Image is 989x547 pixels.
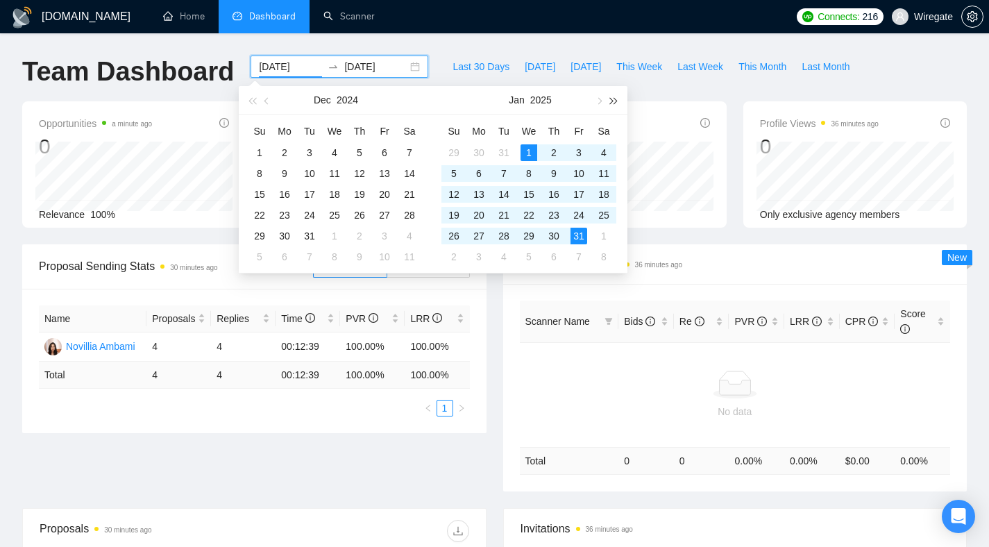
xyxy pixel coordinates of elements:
div: 2 [351,228,368,244]
span: LRR [410,313,442,324]
div: 4 [401,228,418,244]
td: 2025-01-08 [516,163,541,184]
span: info-circle [695,317,704,326]
td: 2025-02-03 [466,246,491,267]
span: 216 [863,9,878,24]
th: Fr [566,120,591,142]
span: Proposals [152,311,195,326]
span: right [457,404,466,412]
span: info-circle [645,317,655,326]
div: 11 [595,165,612,182]
div: 19 [446,207,462,224]
td: 2024-12-13 [372,163,397,184]
td: 0 [618,447,674,474]
div: 2 [276,144,293,161]
div: 2 [446,249,462,265]
td: 2024-12-31 [297,226,322,246]
span: Score [900,308,926,335]
td: 0.00 % [895,447,950,474]
div: 24 [570,207,587,224]
div: 1 [326,228,343,244]
td: 2025-01-20 [466,205,491,226]
td: 2024-12-21 [397,184,422,205]
span: info-circle [432,313,442,323]
button: Dec [314,86,331,114]
td: 2025-02-07 [566,246,591,267]
div: 29 [446,144,462,161]
td: 00:12:39 [276,333,340,362]
span: to [328,61,339,72]
th: Name [39,305,146,333]
td: 2025-01-27 [466,226,491,246]
span: filter [602,311,616,332]
td: 2025-01-16 [541,184,566,205]
div: 4 [496,249,512,265]
td: 100.00 % [340,362,405,389]
span: Dashboard [249,10,296,22]
td: 2025-01-11 [397,246,422,267]
div: 10 [376,249,393,265]
div: 18 [595,186,612,203]
a: setting [961,11,983,22]
a: NANovillia Ambami [44,340,135,351]
span: info-circle [757,317,767,326]
td: 2025-01-10 [372,246,397,267]
td: 2024-12-10 [297,163,322,184]
td: 2025-01-11 [591,163,616,184]
th: Mo [466,120,491,142]
span: left [424,404,432,412]
td: 2025-01-05 [247,246,272,267]
td: 2025-02-05 [516,246,541,267]
span: Bids [624,316,655,327]
td: 100.00% [340,333,405,362]
div: 8 [521,165,537,182]
div: 3 [570,144,587,161]
td: 2024-12-29 [247,226,272,246]
div: 1 [521,144,537,161]
div: 5 [521,249,537,265]
td: 2025-01-19 [441,205,466,226]
td: Total [520,447,619,474]
button: [DATE] [517,56,563,78]
td: 2025-02-04 [491,246,516,267]
div: 7 [570,249,587,265]
td: 2024-12-26 [347,205,372,226]
td: 0.00 % [729,447,784,474]
span: Replies [217,311,260,326]
td: 2025-01-22 [516,205,541,226]
td: 2025-01-24 [566,205,591,226]
td: 2025-02-06 [541,246,566,267]
td: 4 [146,362,211,389]
div: 8 [251,165,268,182]
div: 22 [521,207,537,224]
span: LRR [790,316,822,327]
td: 100.00 % [405,362,469,389]
span: PVR [346,313,378,324]
div: 22 [251,207,268,224]
td: 2024-12-24 [297,205,322,226]
li: Next Page [453,400,470,416]
td: 4 [146,333,211,362]
td: 2024-12-02 [272,142,297,163]
div: 4 [595,144,612,161]
td: 2025-01-01 [322,226,347,246]
div: 0 [39,133,152,160]
div: 3 [471,249,487,265]
span: Last 30 Days [453,59,509,74]
td: 2025-01-14 [491,184,516,205]
td: 2024-12-20 [372,184,397,205]
div: 6 [546,249,562,265]
div: 21 [496,207,512,224]
span: info-circle [219,118,229,128]
button: Last 30 Days [445,56,517,78]
span: Invitations [521,520,950,537]
span: download [448,525,468,537]
div: 30 [276,228,293,244]
div: 7 [301,249,318,265]
td: 2025-01-31 [566,226,591,246]
div: 1 [595,228,612,244]
span: 100% [90,209,115,220]
td: 2025-01-07 [491,163,516,184]
button: Last Week [670,56,731,78]
td: 2024-12-17 [297,184,322,205]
